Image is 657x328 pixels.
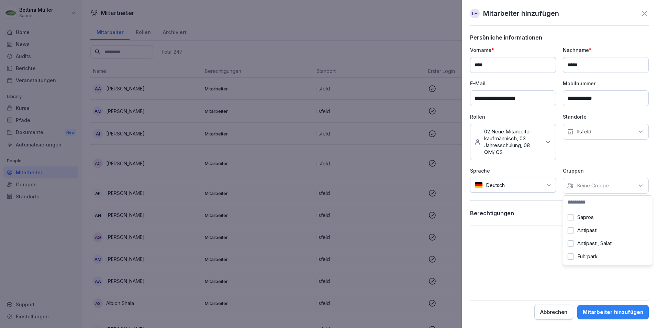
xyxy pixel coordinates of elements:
[483,8,559,19] p: Mitarbeiter hinzufügen
[540,308,567,316] div: Abbrechen
[563,167,649,174] p: Gruppen
[577,240,612,247] label: Antipasti, Salat
[563,80,649,87] p: Mobilnummer
[577,227,598,233] label: Antipasti
[577,128,591,135] p: Ilsfeld
[534,305,573,320] button: Abbrechen
[470,46,556,54] p: Vorname
[470,178,556,193] div: Deutsch
[577,214,594,220] label: Sapros
[470,34,649,41] p: Persönliche informationen
[577,182,609,189] p: Keine Gruppe
[470,113,556,120] p: Rollen
[563,46,649,54] p: Nachname
[583,308,643,316] div: Mitarbeiter hinzufügen
[484,128,541,156] p: 02 Neue Mitarbeiter kaufmännisch, 03 Jahresschulung, 08 QM/ QS
[563,113,649,120] p: Standorte
[475,182,483,188] img: de.svg
[577,253,598,260] label: Fuhrpark
[577,305,649,319] button: Mitarbeiter hinzufügen
[470,9,480,18] div: LH
[470,167,556,174] p: Sprache
[470,80,556,87] p: E-Mail
[470,210,514,217] p: Berechtigungen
